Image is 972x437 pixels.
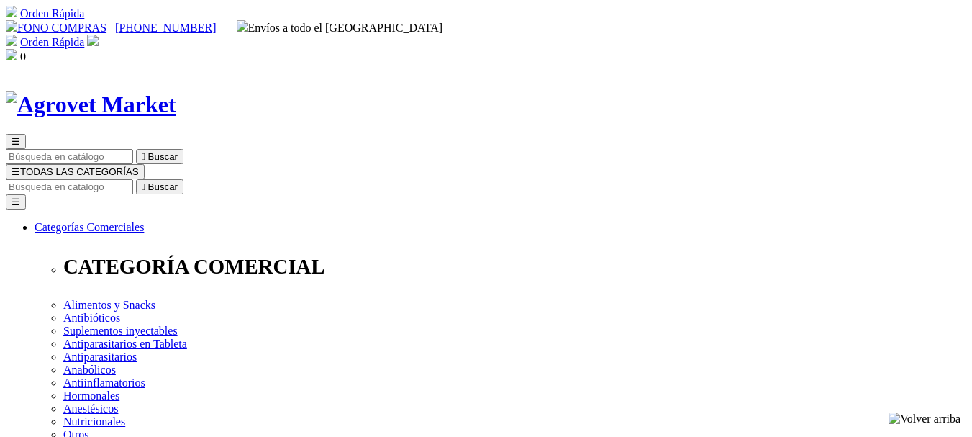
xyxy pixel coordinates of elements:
[6,20,17,32] img: phone.svg
[148,181,178,192] span: Buscar
[63,402,118,415] a: Anestésicos
[136,149,183,164] button:  Buscar
[63,389,119,402] a: Hormonales
[237,22,443,34] span: Envíos a todo el [GEOGRAPHIC_DATA]
[6,35,17,46] img: shopping-cart.svg
[20,50,26,63] span: 0
[20,7,84,19] a: Orden Rápida
[63,338,187,350] a: Antiparasitarios en Tableta
[237,20,248,32] img: delivery-truck.svg
[63,364,116,376] a: Anabólicos
[136,179,183,194] button:  Buscar
[63,377,145,389] a: Antiinflamatorios
[6,6,17,17] img: shopping-cart.svg
[63,415,125,428] a: Nutricionales
[889,413,960,425] img: Volver arriba
[142,181,145,192] i: 
[63,351,137,363] a: Antiparasitarios
[6,91,176,118] img: Agrovet Market
[87,36,99,48] a: Acceda a su cuenta de cliente
[115,22,216,34] a: [PHONE_NUMBER]
[35,221,144,233] a: Categorías Comerciales
[6,149,133,164] input: Buscar
[148,151,178,162] span: Buscar
[63,325,178,337] a: Suplementos inyectables
[12,136,20,147] span: ☰
[6,134,26,149] button: ☰
[6,22,106,34] a: FONO COMPRAS
[87,35,99,46] img: user.svg
[6,63,10,76] i: 
[63,255,966,279] p: CATEGORÍA COMERCIAL
[6,194,26,210] button: ☰
[142,151,145,162] i: 
[6,49,17,60] img: shopping-bag.svg
[6,179,133,194] input: Buscar
[63,299,155,311] a: Alimentos y Snacks
[20,36,84,48] a: Orden Rápida
[12,166,20,177] span: ☰
[6,164,145,179] button: ☰TODAS LAS CATEGORÍAS
[63,312,120,324] a: Antibióticos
